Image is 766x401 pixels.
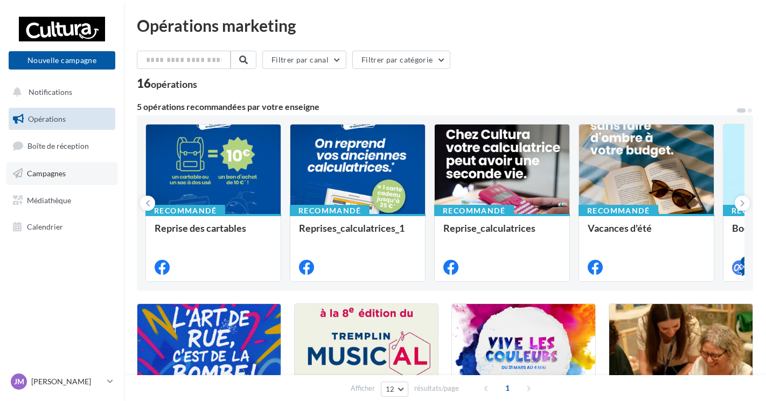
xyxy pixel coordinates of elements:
[6,189,117,212] a: Médiathèque
[381,382,408,397] button: 12
[27,169,66,178] span: Campagnes
[351,383,375,393] span: Afficher
[579,205,658,217] div: Recommandé
[9,371,115,392] a: JM [PERSON_NAME]
[6,81,113,103] button: Notifications
[414,383,459,393] span: résultats/page
[6,108,117,130] a: Opérations
[137,17,753,33] div: Opérations marketing
[6,216,117,238] a: Calendrier
[29,87,72,96] span: Notifications
[27,195,71,204] span: Médiathèque
[137,78,197,89] div: 16
[155,223,272,244] div: Reprise des cartables
[434,205,514,217] div: Recommandé
[6,162,117,185] a: Campagnes
[262,51,346,69] button: Filtrer par canal
[588,223,705,244] div: Vacances d'été
[151,79,197,89] div: opérations
[352,51,450,69] button: Filtrer par catégorie
[499,379,516,397] span: 1
[386,385,395,393] span: 12
[27,222,63,231] span: Calendrier
[290,205,370,217] div: Recommandé
[145,205,225,217] div: Recommandé
[28,114,66,123] span: Opérations
[6,134,117,157] a: Boîte de réception
[27,141,89,150] span: Boîte de réception
[741,257,750,266] div: 4
[299,223,416,244] div: Reprises_calculatrices_1
[137,102,736,111] div: 5 opérations recommandées par votre enseigne
[9,51,115,70] button: Nouvelle campagne
[14,376,24,387] span: JM
[31,376,103,387] p: [PERSON_NAME]
[443,223,561,244] div: Reprise_calculatrices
